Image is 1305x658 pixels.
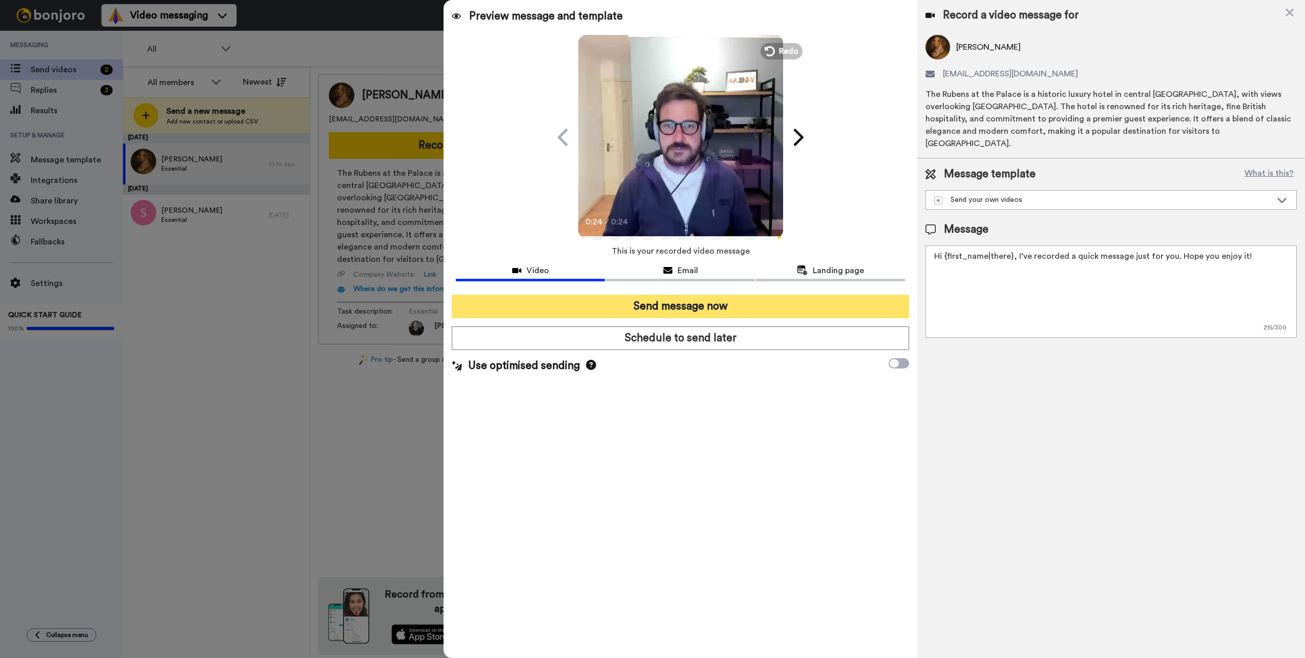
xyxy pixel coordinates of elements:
[611,216,629,228] span: 0:24
[612,240,750,262] span: This is your recorded video message
[605,216,609,228] span: /
[452,295,909,318] button: Send message now
[585,216,603,228] span: 0:24
[944,222,988,237] span: Message
[468,358,580,374] span: Use optimised sending
[678,264,698,277] span: Email
[527,264,549,277] span: Video
[925,88,1297,150] div: The Rubens at the Palace is a historic luxury hotel in central [GEOGRAPHIC_DATA], with views over...
[934,196,942,204] img: demo-template.svg
[943,68,1078,80] span: [EMAIL_ADDRESS][DOMAIN_NAME]
[452,326,909,350] button: Schedule to send later
[813,264,864,277] span: Landing page
[1241,167,1297,182] button: What is this?
[925,245,1297,338] textarea: Hi {first_name|there}, I’ve recorded a quick message just for you. Hope you enjoy it!
[934,195,1272,205] div: Send your own videos
[944,167,1036,182] span: Message template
